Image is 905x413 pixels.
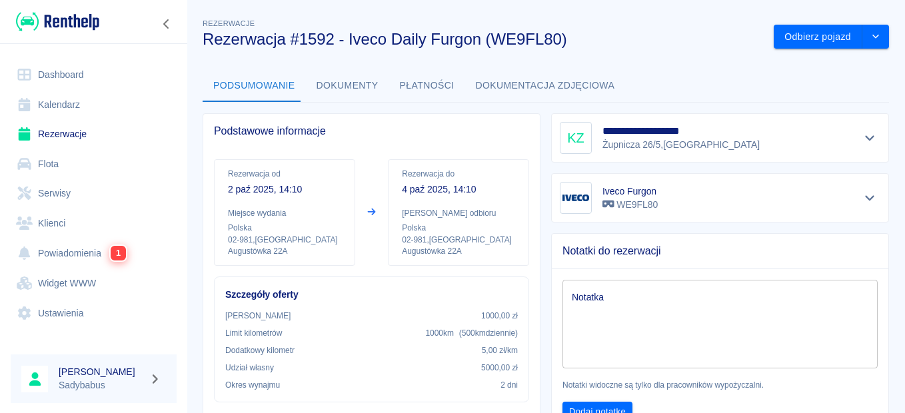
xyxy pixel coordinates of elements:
[11,149,177,179] a: Flota
[59,378,144,392] p: Sadybabus
[562,244,878,258] span: Notatki do rezerwacji
[157,15,177,33] button: Zwiń nawigację
[859,129,881,147] button: Pokaż szczegóły
[602,185,658,198] h6: Iveco Furgon
[389,70,465,102] button: Płatności
[306,70,389,102] button: Dokumenty
[225,379,280,391] p: Okres wynajmu
[203,30,763,49] h3: Rezerwacja #1592 - Iveco Daily Furgon (WE9FL80)
[481,362,518,374] p: 5000,00 zł
[225,327,282,339] p: Limit kilometrów
[402,234,515,246] p: 02-981 , [GEOGRAPHIC_DATA]
[560,122,592,154] div: KZ
[602,198,658,212] p: WE9FL80
[402,168,515,180] p: Rezerwacja do
[228,246,341,257] p: Augustówka 22A
[402,222,515,234] p: Polska
[481,310,518,322] p: 1000,00 zł
[11,119,177,149] a: Rezerwacje
[500,379,518,391] p: 2 dni
[203,70,306,102] button: Podsumowanie
[11,208,177,238] a: Klienci
[228,168,341,180] p: Rezerwacja od
[11,60,177,90] a: Dashboard
[562,185,589,211] img: Image
[425,327,518,339] p: 1000 km
[225,362,274,374] p: Udział własny
[11,179,177,208] a: Serwisy
[11,268,177,298] a: Widget WWW
[214,125,529,138] span: Podstawowe informacje
[16,11,99,33] img: Renthelp logo
[225,288,518,302] h6: Szczegóły oferty
[465,70,626,102] button: Dokumentacja zdjęciowa
[11,11,99,33] a: Renthelp logo
[228,222,341,234] p: Polska
[402,183,515,197] p: 4 paź 2025, 14:10
[228,234,341,246] p: 02-981 , [GEOGRAPHIC_DATA]
[11,238,177,268] a: Powiadomienia1
[225,310,291,322] p: [PERSON_NAME]
[859,189,881,207] button: Pokaż szczegóły
[774,25,862,49] button: Odbierz pojazd
[482,344,518,356] p: 5,00 zł /km
[402,246,515,257] p: Augustówka 22A
[602,138,760,152] p: Żupnicza 26/5 , [GEOGRAPHIC_DATA]
[225,344,295,356] p: Dodatkowy kilometr
[11,298,177,328] a: Ustawienia
[562,379,878,391] p: Notatki widoczne są tylko dla pracowników wypożyczalni.
[228,207,341,219] p: Miejsce wydania
[862,25,889,49] button: drop-down
[111,246,126,260] span: 1
[228,183,341,197] p: 2 paź 2025, 14:10
[203,19,255,27] span: Rezerwacje
[59,365,144,378] h6: [PERSON_NAME]
[11,90,177,120] a: Kalendarz
[459,328,518,338] span: ( 500 km dziennie )
[402,207,515,219] p: [PERSON_NAME] odbioru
